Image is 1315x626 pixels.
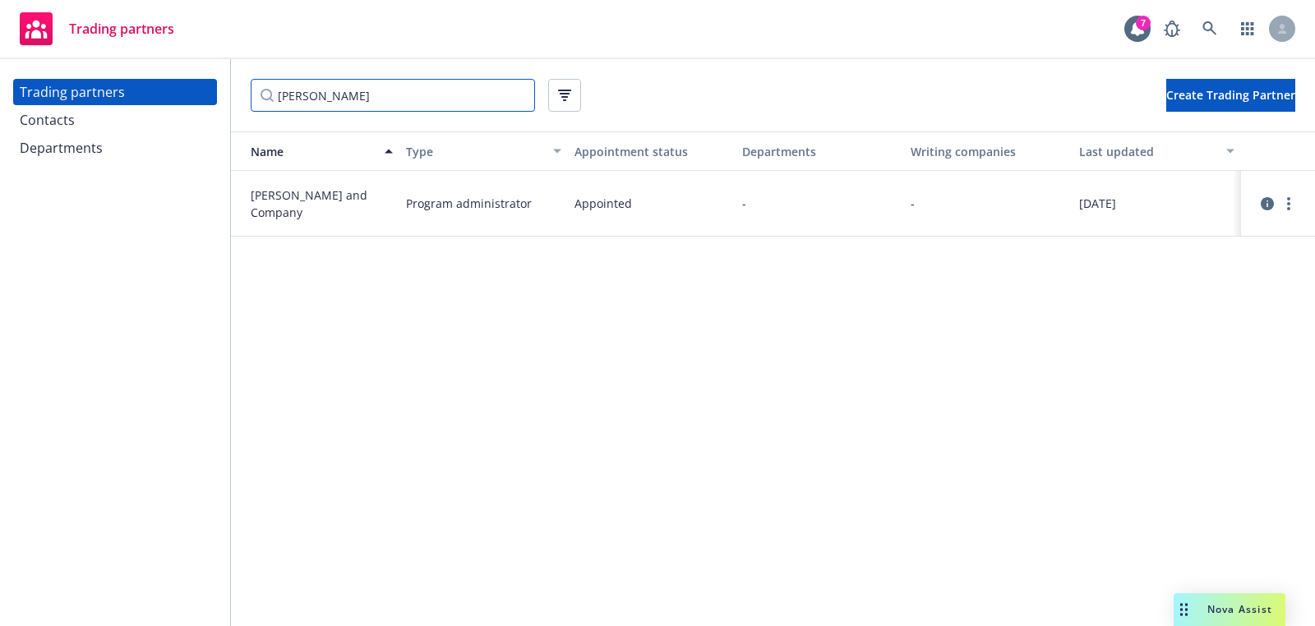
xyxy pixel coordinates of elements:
span: Appointed [574,195,632,212]
a: Departments [13,135,217,161]
span: - [742,195,746,212]
input: Filter by keyword... [251,79,535,112]
button: Writing companies [904,131,1073,171]
div: Drag to move [1174,593,1194,626]
a: Report a Bug [1156,12,1188,45]
div: Type [406,143,543,160]
a: circleInformation [1257,194,1277,214]
span: Trading partners [69,22,174,35]
button: Name [231,131,399,171]
span: [DATE] [1079,195,1116,212]
button: Type [399,131,568,171]
button: Last updated [1073,131,1241,171]
div: Departments [742,143,897,160]
span: Program administrator [406,195,532,212]
button: Departments [736,131,904,171]
div: Trading partners [20,79,125,105]
a: Search [1193,12,1226,45]
div: Contacts [20,107,75,133]
button: Appointment status [568,131,736,171]
span: - [911,195,915,212]
button: Nova Assist [1174,593,1285,626]
a: more [1279,194,1299,214]
div: Name [238,143,375,160]
span: Nova Assist [1207,602,1272,616]
a: Switch app [1231,12,1264,45]
div: Writing companies [911,143,1066,160]
span: Create Trading Partner [1166,87,1295,103]
div: Departments [20,135,103,161]
button: Create Trading Partner [1166,79,1295,112]
div: 7 [1136,16,1151,30]
span: [PERSON_NAME] and Company [251,186,393,221]
a: Trading partners [13,6,181,52]
a: Contacts [13,107,217,133]
div: Appointment status [574,143,730,160]
div: Last updated [1079,143,1216,160]
a: Trading partners [13,79,217,105]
